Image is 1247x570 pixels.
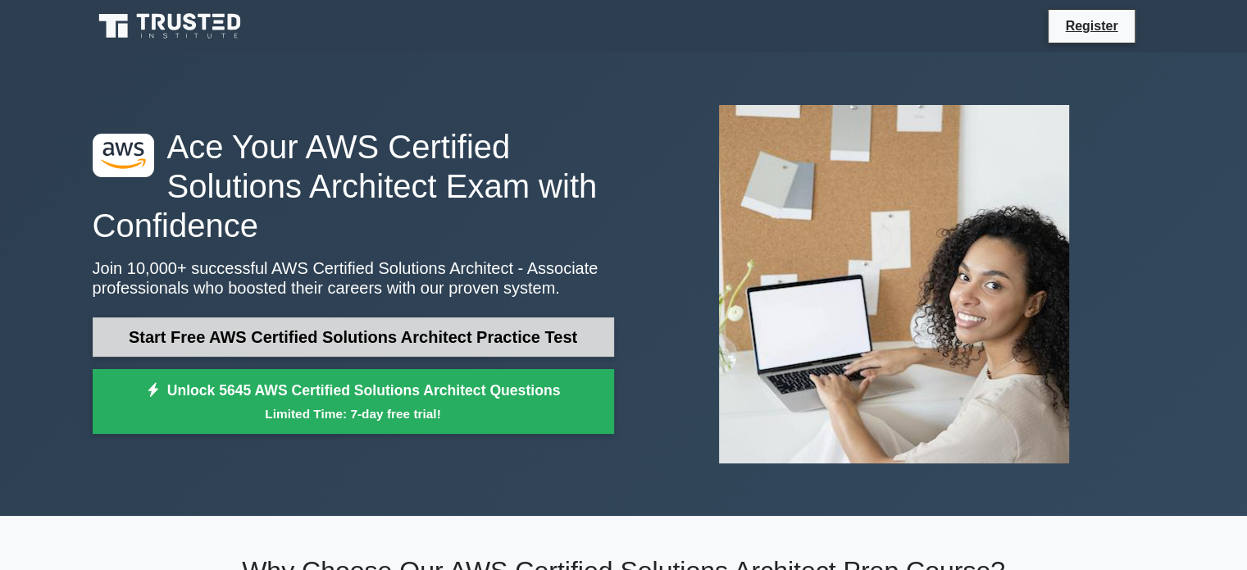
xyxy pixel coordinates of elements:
a: Unlock 5645 AWS Certified Solutions Architect QuestionsLimited Time: 7-day free trial! [93,369,614,435]
a: Start Free AWS Certified Solutions Architect Practice Test [93,317,614,357]
p: Join 10,000+ successful AWS Certified Solutions Architect - Associate professionals who boosted t... [93,258,614,298]
a: Register [1055,16,1127,36]
h1: Ace Your AWS Certified Solutions Architect Exam with Confidence [93,127,614,245]
small: Limited Time: 7-day free trial! [113,404,594,423]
